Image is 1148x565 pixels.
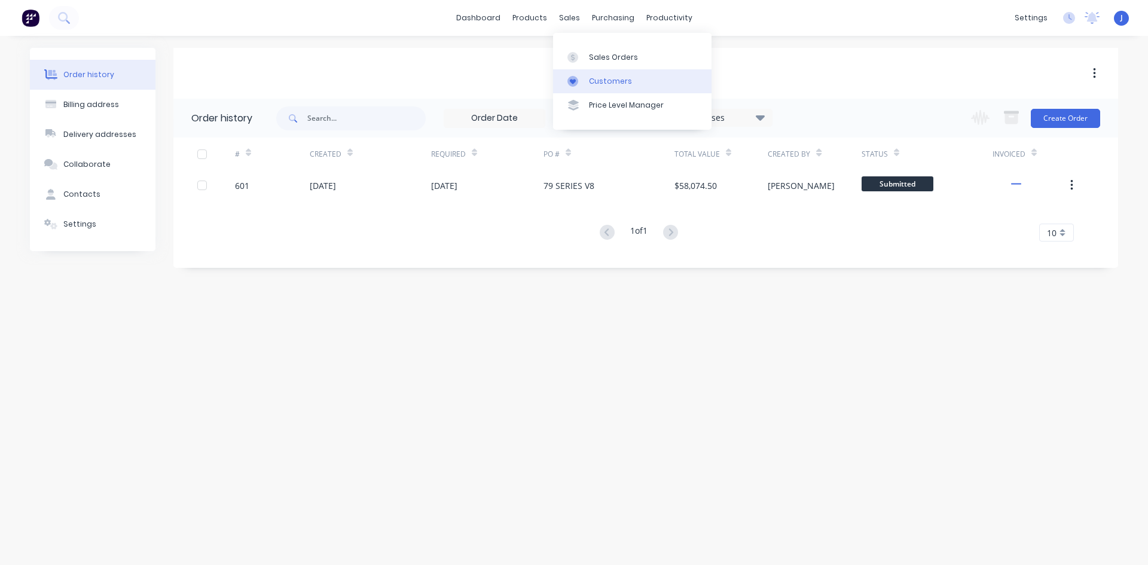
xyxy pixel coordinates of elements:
[544,149,560,160] div: PO #
[444,109,545,127] input: Order Date
[674,149,720,160] div: Total Value
[589,100,664,111] div: Price Level Manager
[544,179,594,192] div: 79 SERIES V8
[1047,227,1057,239] span: 10
[191,111,252,126] div: Order history
[431,138,544,170] div: Required
[671,111,772,124] div: 18 Statuses
[768,179,835,192] div: [PERSON_NAME]
[553,9,586,27] div: sales
[235,179,249,192] div: 601
[431,179,457,192] div: [DATE]
[862,149,888,160] div: Status
[63,189,100,200] div: Contacts
[431,149,466,160] div: Required
[544,138,674,170] div: PO #
[993,138,1067,170] div: Invoiced
[450,9,506,27] a: dashboard
[310,149,341,160] div: Created
[768,138,861,170] div: Created By
[235,138,310,170] div: #
[30,209,155,239] button: Settings
[22,9,39,27] img: Factory
[310,138,431,170] div: Created
[589,76,632,87] div: Customers
[553,93,712,117] a: Price Level Manager
[1120,13,1123,23] span: J
[30,149,155,179] button: Collaborate
[63,69,114,80] div: Order history
[862,176,933,191] span: Submitted
[63,129,136,140] div: Delivery addresses
[63,159,111,170] div: Collaborate
[674,179,717,192] div: $58,074.50
[553,45,712,69] a: Sales Orders
[63,219,96,230] div: Settings
[30,60,155,90] button: Order history
[589,52,638,63] div: Sales Orders
[586,9,640,27] div: purchasing
[993,149,1025,160] div: Invoiced
[1031,109,1100,128] button: Create Order
[307,106,426,130] input: Search...
[1009,9,1054,27] div: settings
[862,138,993,170] div: Status
[235,149,240,160] div: #
[640,9,698,27] div: productivity
[506,9,553,27] div: products
[63,99,119,110] div: Billing address
[30,179,155,209] button: Contacts
[30,120,155,149] button: Delivery addresses
[553,69,712,93] a: Customers
[310,179,336,192] div: [DATE]
[674,138,768,170] div: Total Value
[30,90,155,120] button: Billing address
[630,224,648,242] div: 1 of 1
[768,149,810,160] div: Created By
